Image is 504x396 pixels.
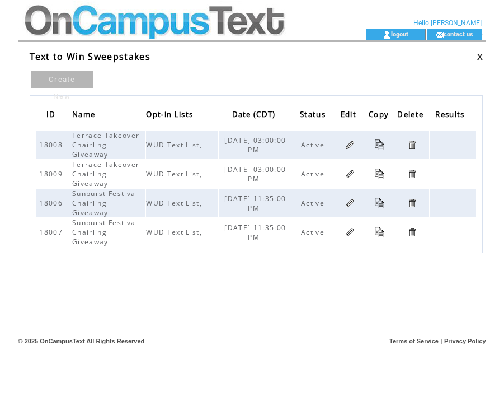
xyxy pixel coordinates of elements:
span: Text to Win Sweepstakes [30,50,151,63]
a: Click to delete [407,139,417,150]
a: Terms of Service [389,338,439,344]
span: ID [46,106,59,125]
a: Click to edit [345,139,355,150]
a: Click to copy [375,169,385,179]
a: Click to delete [407,198,417,208]
span: Terrace Takeover Chairling Giveaway [72,131,139,159]
span: Active [301,198,327,208]
span: Status [300,106,328,125]
span: | [440,338,442,344]
a: Click to delete [407,169,417,179]
span: 18007 [39,227,65,237]
span: Delete [397,106,426,125]
a: Click to copy [375,139,385,150]
a: Create New [31,71,93,88]
a: Click to delete [407,227,417,237]
span: [DATE] 03:00:00 PM [224,136,286,155]
span: 18006 [39,198,65,208]
a: Click to copy [375,198,385,208]
img: contact_us_icon.gif [435,30,444,39]
span: Sunburst Festival Chairling Giveaway [72,218,138,246]
span: WUD Text List, [146,169,205,179]
a: Click to copy [375,227,385,237]
a: logout [391,30,408,38]
span: WUD Text List, [146,140,205,150]
a: contact us [444,30,473,38]
span: [DATE] 03:00:00 PM [224,165,286,184]
span: 18009 [39,169,65,179]
span: Copy [369,106,392,125]
span: Terrace Takeover Chairling Giveaway [72,160,139,188]
span: Name [72,106,98,125]
span: Results [435,106,467,125]
span: Opt-in Lists [146,106,196,125]
a: Click to edit [345,169,355,179]
a: Click to edit [345,198,355,208]
a: Privacy Policy [444,338,486,344]
span: [DATE] 11:35:00 PM [224,194,286,213]
span: [DATE] 11:35:00 PM [224,223,286,242]
span: Edit [341,106,359,125]
span: Active [301,140,327,150]
a: Click to edit [345,227,355,237]
span: 18008 [39,140,65,150]
span: Active [301,227,327,237]
span: Active [301,169,327,179]
span: WUD Text List, [146,227,205,237]
span: Date (CDT) [232,106,279,125]
img: account_icon.gif [383,30,391,39]
span: Sunburst Festival Chairling Giveaway [72,189,138,217]
span: WUD Text List, [146,198,205,208]
span: Hello [PERSON_NAME] [413,19,482,27]
span: © 2025 OnCampusText All Rights Reserved [18,338,145,344]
